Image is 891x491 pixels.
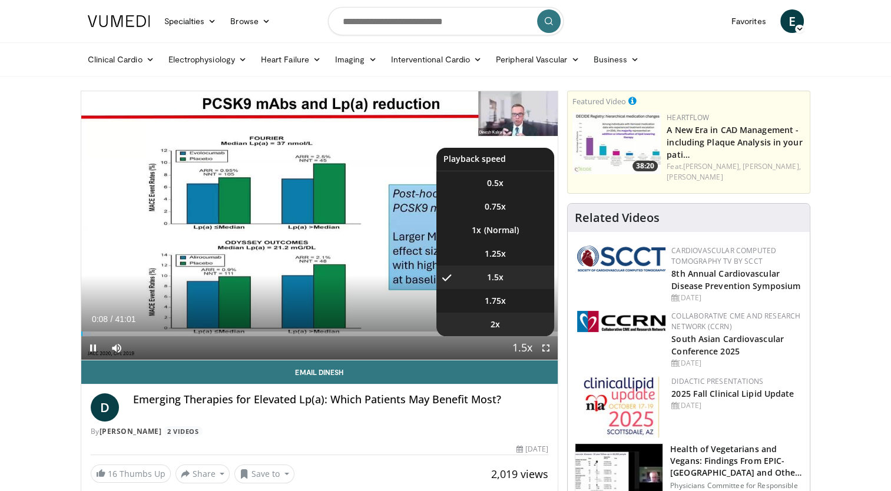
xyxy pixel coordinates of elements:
a: 2 Videos [164,426,203,436]
h4: Emerging Therapies for Elevated Lp(a): Which Patients May Benefit Most? [133,393,549,406]
a: Heartflow [667,112,709,122]
a: Heart Failure [254,48,328,71]
a: 8th Annual Cardiovascular Disease Prevention Symposium [671,268,800,291]
span: 2,019 views [491,467,548,481]
img: 51a70120-4f25-49cc-93a4-67582377e75f.png.150x105_q85_autocrop_double_scale_upscale_version-0.2.png [577,245,665,271]
div: [DATE] [671,358,800,369]
span: / [111,314,113,324]
div: By [91,426,549,437]
a: Interventional Cardio [384,48,489,71]
a: A New Era in CAD Management - including Plaque Analysis in your pati… [667,124,802,160]
a: Favorites [724,9,773,33]
button: Playback Rate [511,336,534,360]
button: Save to [234,465,294,483]
div: [DATE] [671,293,800,303]
span: 1.25x [485,248,506,260]
a: Business [586,48,646,71]
a: [PERSON_NAME] [667,172,723,182]
a: Peripheral Vascular [489,48,586,71]
div: Didactic Presentations [671,376,800,387]
video-js: Video Player [81,91,558,360]
a: 38:20 [572,112,661,174]
a: Clinical Cardio [81,48,161,71]
a: D [91,393,119,422]
a: Collaborative CME and Research Network (CCRN) [671,311,800,331]
span: 0.5x [487,177,504,189]
a: 2025 Fall Clinical Lipid Update [671,388,794,399]
a: Electrophysiology [161,48,254,71]
small: Featured Video [572,96,626,107]
span: 16 [108,468,117,479]
img: a04ee3ba-8487-4636-b0fb-5e8d268f3737.png.150x105_q85_autocrop_double_scale_upscale_version-0.2.png [577,311,665,332]
span: 2x [491,319,500,330]
button: Pause [81,336,105,360]
h4: Related Videos [575,211,660,225]
span: 1.75x [485,295,506,307]
input: Search topics, interventions [328,7,564,35]
span: 0.75x [485,201,506,213]
button: Share [175,465,230,483]
a: South Asian Cardiovascular Conference 2025 [671,333,784,357]
img: VuMedi Logo [88,15,150,27]
img: 738d0e2d-290f-4d89-8861-908fb8b721dc.150x105_q85_crop-smart_upscale.jpg [572,112,661,174]
span: 38:20 [632,161,658,171]
img: d65bce67-f81a-47c5-b47d-7b8806b59ca8.jpg.150x105_q85_autocrop_double_scale_upscale_version-0.2.jpg [584,376,660,438]
a: Imaging [328,48,384,71]
button: Fullscreen [534,336,558,360]
span: 0:08 [92,314,108,324]
span: 1x [472,224,481,236]
a: [PERSON_NAME], [683,161,741,171]
a: Browse [223,9,277,33]
div: [DATE] [516,444,548,454]
a: Email Dinesh [81,360,558,384]
button: Mute [105,336,128,360]
h3: Health of Vegetarians and Vegans: Findings From EPIC-[GEOGRAPHIC_DATA] and Othe… [670,443,803,479]
a: E [780,9,804,33]
span: 1.5x [487,271,504,283]
a: [PERSON_NAME] [100,426,162,436]
div: [DATE] [671,400,800,411]
div: Progress Bar [81,331,558,336]
span: 41:01 [115,314,135,324]
a: 16 Thumbs Up [91,465,171,483]
div: Feat. [667,161,805,183]
a: Specialties [157,9,224,33]
a: Cardiovascular Computed Tomography TV by SCCT [671,245,776,266]
a: [PERSON_NAME], [743,161,800,171]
